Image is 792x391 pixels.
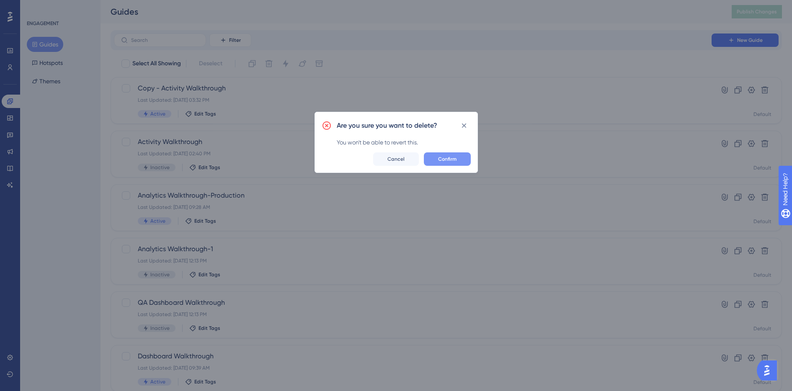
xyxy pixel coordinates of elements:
[20,2,52,12] span: Need Help?
[438,156,457,162] span: Confirm
[757,358,782,383] iframe: UserGuiding AI Assistant Launcher
[337,137,471,147] div: You won't be able to revert this.
[337,121,437,131] h2: Are you sure you want to delete?
[387,156,405,162] span: Cancel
